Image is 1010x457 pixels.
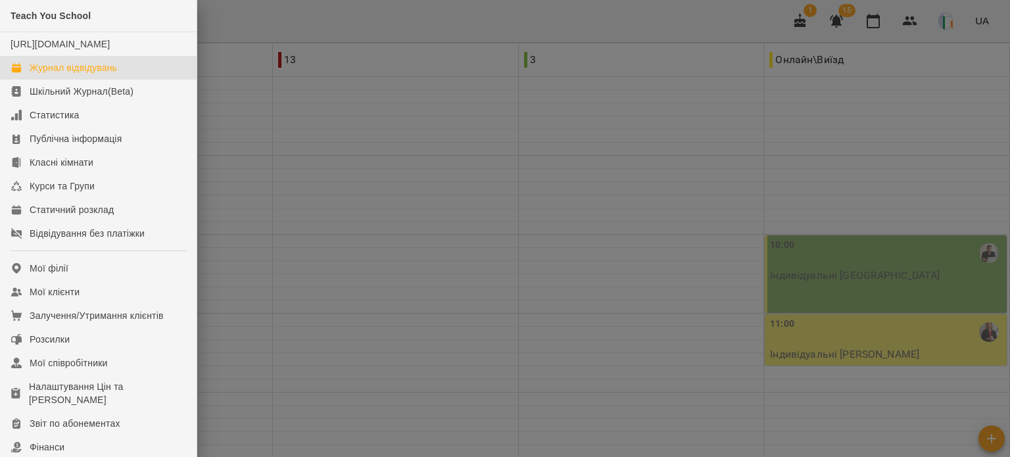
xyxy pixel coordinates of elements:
div: Статистика [30,108,80,122]
div: Мої співробітники [30,356,108,370]
div: Залучення/Утримання клієнтів [30,309,164,322]
div: Мої філії [30,262,68,275]
div: Звіт по абонементах [30,417,120,430]
div: Журнал відвідувань [30,61,117,74]
div: Курси та Групи [30,180,95,193]
div: Статичний розклад [30,203,114,216]
div: Фінанси [30,441,64,454]
div: Налаштування Цін та [PERSON_NAME] [29,380,186,406]
div: Класні кімнати [30,156,93,169]
div: Відвідування без платіжки [30,227,145,240]
a: [URL][DOMAIN_NAME] [11,39,110,49]
span: Teach You School [11,11,91,21]
div: Розсилки [30,333,70,346]
div: Мої клієнти [30,285,80,299]
div: Шкільний Журнал(Beta) [30,85,133,98]
div: Публічна інформація [30,132,122,145]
